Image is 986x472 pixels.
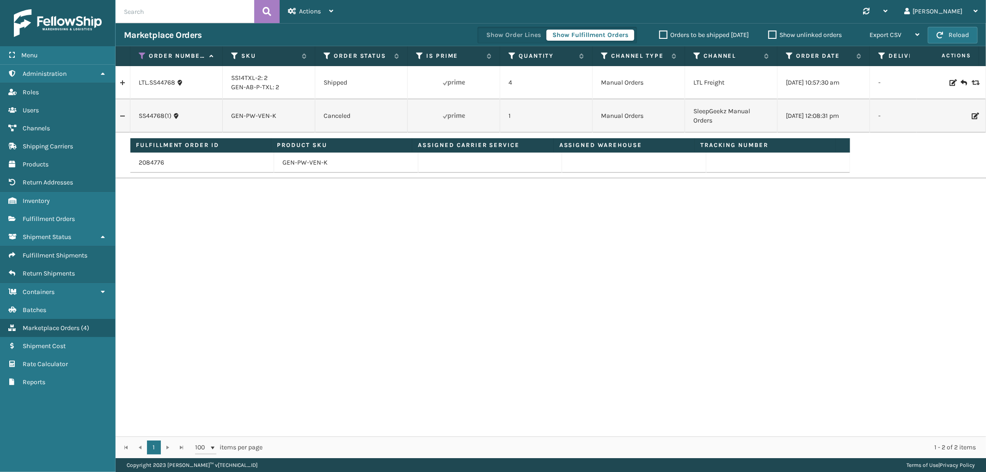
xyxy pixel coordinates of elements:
span: items per page [195,441,263,454]
i: Edit [972,113,977,119]
span: Administration [23,70,67,78]
div: | [906,458,975,472]
span: Roles [23,88,39,96]
label: Deliver By Date [888,52,944,60]
a: Privacy Policy [940,462,975,468]
span: Actions [299,7,321,15]
a: Terms of Use [906,462,938,468]
span: Actions [913,48,977,63]
label: Fulfillment Order ID [136,141,265,149]
td: [DATE] 12:08:31 pm [778,99,870,133]
span: Fulfillment Shipments [23,251,87,259]
label: Assigned Carrier Service [418,141,547,149]
label: Channel Type [611,52,667,60]
span: Rate Calculator [23,360,68,368]
span: Shipment Status [23,233,71,241]
td: Manual Orders [593,99,685,133]
span: Fulfillment Orders [23,215,75,223]
span: Channels [23,124,50,132]
span: Inventory [23,197,50,205]
label: Is Prime [426,52,482,60]
span: ( 4 ) [81,324,89,332]
td: [DATE] 10:57:30 am [778,66,870,99]
td: Shipped [315,66,408,99]
a: SS14TXL-2: 2 [231,74,268,82]
label: Quantity [519,52,575,60]
span: Marketplace Orders [23,324,80,332]
label: Order Status [334,52,390,60]
span: Shipping Carriers [23,142,73,150]
span: Return Shipments [23,270,75,277]
span: Products [23,160,49,168]
span: 100 [195,443,209,452]
a: SS44768(1) [139,111,171,121]
div: 1 - 2 of 2 items [276,443,976,452]
label: Order Number [149,52,205,60]
i: Create Return Label [961,78,966,87]
label: Assigned Warehouse [559,141,689,149]
i: Replace [972,80,977,86]
td: - [870,99,962,133]
span: Users [23,106,39,114]
span: Return Addresses [23,178,73,186]
label: Orders to be shipped [DATE] [659,31,749,39]
a: GEN-AB-P-TXL: 2 [231,83,279,91]
td: Canceled [315,99,408,133]
button: Show Fulfillment Orders [546,30,634,41]
td: LTL Freight [685,66,778,99]
i: Edit [949,80,955,86]
td: Manual Orders [593,66,685,99]
label: Product SKU [277,141,406,149]
label: Tracking Number [700,141,830,149]
td: 4 [500,66,593,99]
label: Channel [704,52,759,60]
td: SleepGeekz Manual Orders [685,99,778,133]
a: 2084776 [139,158,164,167]
h3: Marketplace Orders [124,30,202,41]
td: - [870,66,962,99]
a: GEN-PW-VEN-K [231,112,276,120]
label: Order Date [796,52,852,60]
span: Export CSV [870,31,901,39]
td: 1 [500,99,593,133]
p: Copyright 2023 [PERSON_NAME]™ v [TECHNICAL_ID] [127,458,257,472]
a: 1 [147,441,161,454]
button: Reload [928,27,978,43]
label: SKU [241,52,297,60]
span: Menu [21,51,37,59]
span: Shipment Cost [23,342,66,350]
label: Show unlinked orders [768,31,842,39]
a: LTL.SS44768 [139,78,175,87]
button: Show Order Lines [480,30,547,41]
span: Reports [23,378,45,386]
span: Containers [23,288,55,296]
span: Batches [23,306,46,314]
td: GEN-PW-VEN-K [274,153,418,173]
img: logo [14,9,102,37]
